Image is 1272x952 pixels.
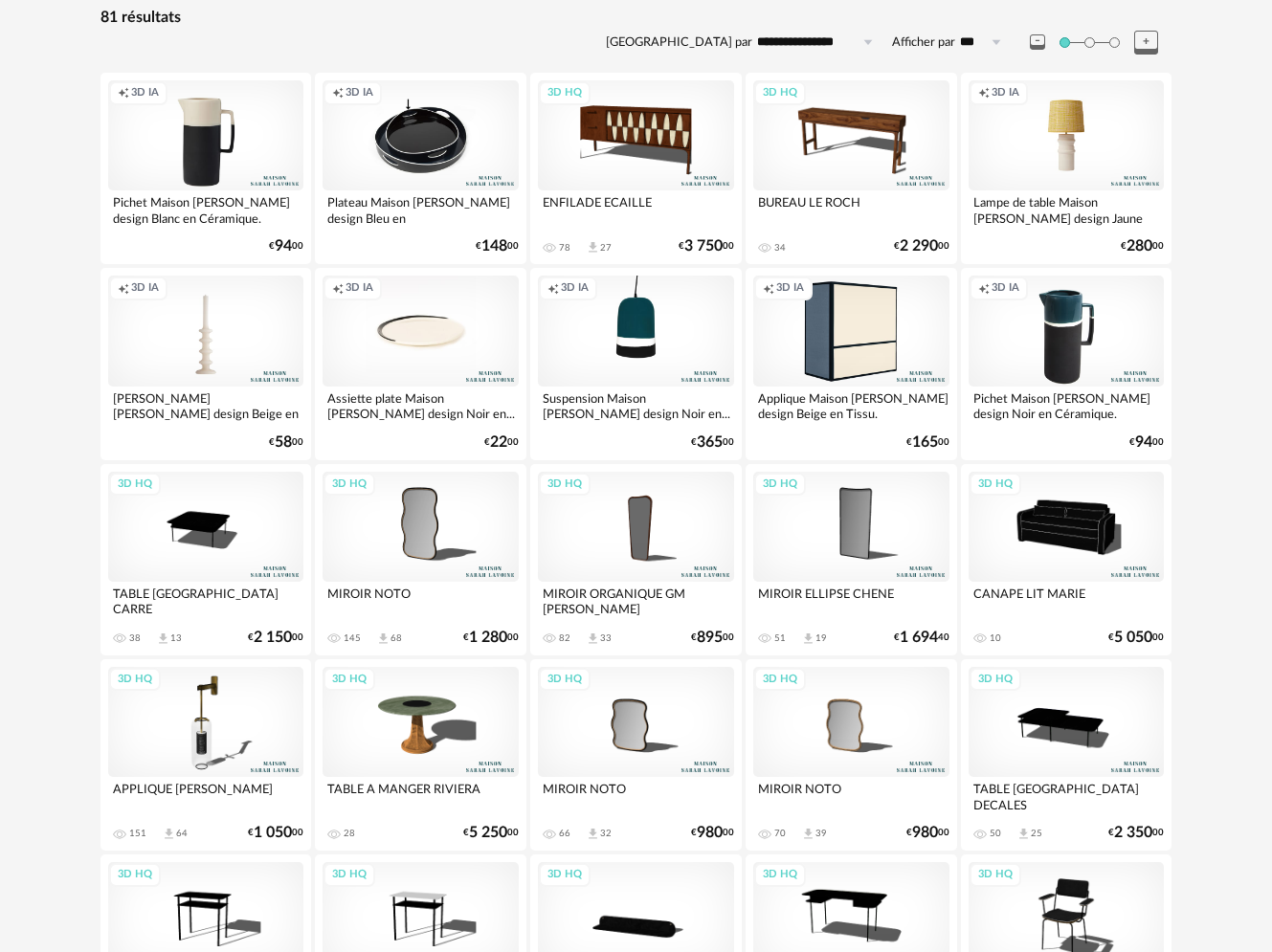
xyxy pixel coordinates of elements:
[469,631,507,644] span: 1 280
[344,828,355,839] div: 28
[961,268,1172,459] a: Creation icon 3D IA Pichet Maison [PERSON_NAME] design Noir en Céramique. €9400
[1031,828,1042,839] div: 25
[100,8,1172,28] div: 81 résultats
[275,240,292,253] span: 94
[906,827,949,839] div: € 00
[801,827,815,841] span: Download icon
[269,436,303,449] div: € 00
[109,473,161,497] div: 3D HQ
[561,281,589,296] span: 3D IA
[254,631,292,644] span: 2 150
[969,582,1165,620] div: CANAPE LIT MARIE
[118,86,129,100] span: Creation icon
[538,777,734,815] div: MIROIR NOTO
[754,81,806,105] div: 3D HQ
[324,473,375,497] div: 3D HQ
[600,632,612,644] div: 33
[315,268,526,459] a: Creation icon 3D IA Assiette plate Maison [PERSON_NAME] design Noir en... €2200
[530,268,742,459] a: Creation icon 3D IA Suspension Maison [PERSON_NAME] design Noir en... €36500
[323,190,519,229] div: Plateau Maison [PERSON_NAME] design Bleu en [GEOGRAPHIC_DATA].
[606,34,752,51] label: [GEOGRAPHIC_DATA] par
[530,73,742,264] a: 3D HQ ENFILADE ECAILLE 78 Download icon 27 €3 75000
[679,240,734,253] div: € 00
[469,827,507,839] span: 5 250
[684,240,723,253] span: 3 750
[118,281,129,296] span: Creation icon
[559,632,570,644] div: 82
[1114,827,1152,839] span: 2 350
[900,240,938,253] span: 2 290
[697,827,723,839] span: 980
[1108,631,1164,644] div: € 00
[530,464,742,655] a: 3D HQ MIROIR ORGANIQUE GM [PERSON_NAME] 82 Download icon 33 €89500
[323,777,519,815] div: TABLE A MANGER RIVIERA
[978,281,990,296] span: Creation icon
[559,828,570,839] div: 66
[176,828,188,839] div: 64
[776,281,804,296] span: 3D IA
[530,659,742,851] a: 3D HQ MIROIR NOTO 66 Download icon 32 €98000
[1108,827,1164,839] div: € 00
[600,242,612,254] div: 27
[156,631,170,646] span: Download icon
[248,631,303,644] div: € 00
[559,242,570,254] div: 78
[108,582,304,620] div: TABLE [GEOGRAPHIC_DATA] CARRE
[894,240,949,253] div: € 00
[538,387,734,425] div: Suspension Maison [PERSON_NAME] design Noir en...
[969,387,1165,425] div: Pichet Maison [PERSON_NAME] design Noir en Céramique.
[108,190,304,229] div: Pichet Maison [PERSON_NAME] design Blanc en Céramique.
[481,240,507,253] span: 148
[109,668,161,692] div: 3D HQ
[332,281,344,296] span: Creation icon
[815,632,827,644] div: 19
[108,777,304,815] div: APPLIQUE [PERSON_NAME]
[691,436,734,449] div: € 00
[1129,436,1164,449] div: € 00
[912,436,938,449] span: 165
[774,242,786,254] div: 34
[961,659,1172,851] a: 3D HQ TABLE [GEOGRAPHIC_DATA] DECALES 50 Download icon 25 €2 35000
[463,827,519,839] div: € 00
[538,190,734,229] div: ENFILADE ECAILLE
[324,668,375,692] div: 3D HQ
[129,632,141,644] div: 38
[892,34,955,51] label: Afficher par
[100,73,312,264] a: Creation icon 3D IA Pichet Maison [PERSON_NAME] design Blanc en Céramique. €9400
[746,464,957,655] a: 3D HQ MIROIR ELLIPSE CHENE 51 Download icon 19 €1 69440
[969,777,1165,815] div: TABLE [GEOGRAPHIC_DATA] DECALES
[992,281,1019,296] span: 3D IA
[129,828,146,839] div: 151
[961,73,1172,264] a: Creation icon 3D IA Lampe de table Maison [PERSON_NAME] design Jaune en... €28000
[108,387,304,425] div: [PERSON_NAME] [PERSON_NAME] design Beige en Cire.
[100,659,312,851] a: 3D HQ APPLIQUE [PERSON_NAME] 151 Download icon 64 €1 05000
[691,631,734,644] div: € 00
[746,268,957,459] a: Creation icon 3D IA Applique Maison [PERSON_NAME] design Beige en Tissu. €16500
[774,632,786,644] div: 51
[100,268,312,459] a: Creation icon 3D IA [PERSON_NAME] [PERSON_NAME] design Beige en Cire. €5800
[801,631,815,646] span: Download icon
[978,86,990,100] span: Creation icon
[961,464,1172,655] a: 3D HQ CANAPE LIT MARIE 10 €5 05000
[484,436,519,449] div: € 00
[315,659,526,851] a: 3D HQ TABLE A MANGER RIVIERA 28 €5 25000
[992,86,1019,100] span: 3D IA
[754,473,806,497] div: 3D HQ
[539,473,591,497] div: 3D HQ
[906,436,949,449] div: € 00
[763,281,774,296] span: Creation icon
[275,436,292,449] span: 58
[815,828,827,839] div: 39
[1016,827,1031,841] span: Download icon
[970,863,1021,887] div: 3D HQ
[463,631,519,644] div: € 00
[697,436,723,449] span: 365
[753,190,949,229] div: BUREAU LE ROCH
[490,436,507,449] span: 22
[969,190,1165,229] div: Lampe de table Maison [PERSON_NAME] design Jaune en...
[538,582,734,620] div: MIROIR ORGANIQUE GM [PERSON_NAME]
[391,632,402,644] div: 68
[539,81,591,105] div: 3D HQ
[900,631,938,644] span: 1 694
[1114,631,1152,644] span: 5 050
